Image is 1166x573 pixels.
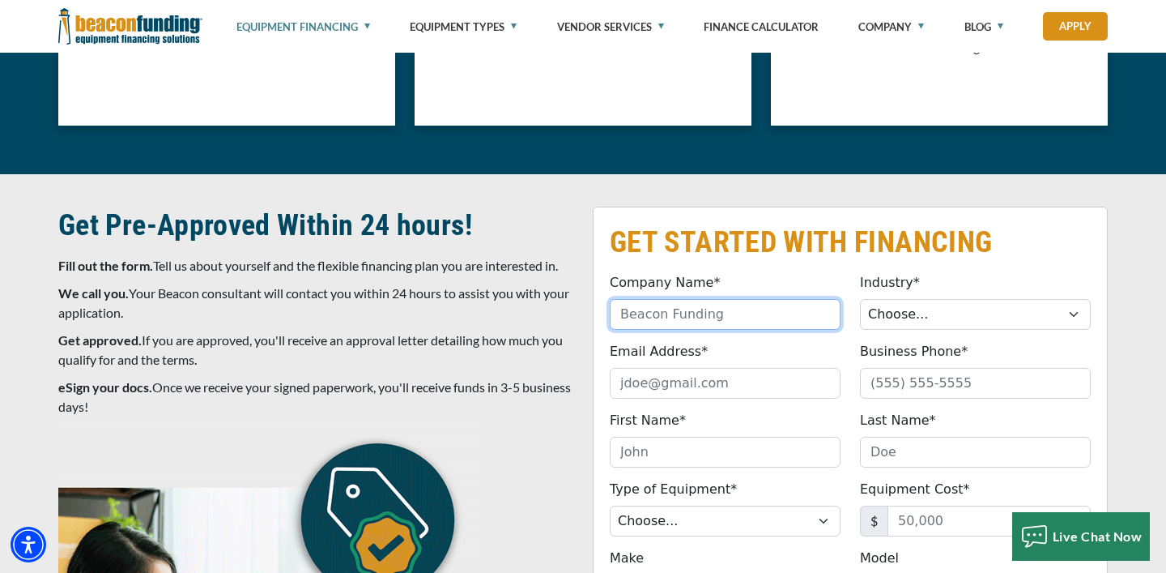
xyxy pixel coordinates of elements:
strong: eSign your docs. [58,379,152,395]
h2: Get Pre-Approved Within 24 hours! [58,207,573,244]
strong: Get approved. [58,332,142,348]
label: Company Name* [610,273,720,293]
input: John [610,437,840,468]
input: jdoe@gmail.com [610,368,840,399]
span: $ [860,506,888,537]
label: Model [860,549,899,568]
label: Equipment Cost* [860,480,970,499]
label: Business Phone* [860,342,968,361]
label: Make [610,549,644,568]
p: Tell us about yourself and the flexible financing plan you are interested in. [58,256,573,276]
input: (555) 555-5555 [860,368,1091,399]
label: Last Name* [860,411,936,430]
label: First Name* [610,411,686,430]
div: Accessibility Menu [11,527,46,562]
span: Live Chat Now [1053,528,1143,544]
strong: Fill out the form. [58,258,153,273]
p: Once we receive your signed paperwork, you'll receive funds in 3-5 business days! [58,378,573,417]
input: Beacon Funding [610,299,840,330]
strong: We call you. [58,285,129,301]
label: Industry* [860,273,920,293]
label: Type of Equipment* [610,480,737,499]
p: Your Beacon consultant will contact you within 24 hours to assist you with your application. [58,284,573,323]
input: 50,000 [887,506,1091,537]
label: Email Address* [610,342,708,361]
input: Doe [860,437,1091,468]
h2: GET STARTED WITH FINANCING [610,224,1091,261]
p: If you are approved, you'll receive an approval letter detailing how much you qualify for and the... [58,331,573,370]
button: Live Chat Now [1012,512,1151,561]
a: Apply [1043,12,1108,41]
